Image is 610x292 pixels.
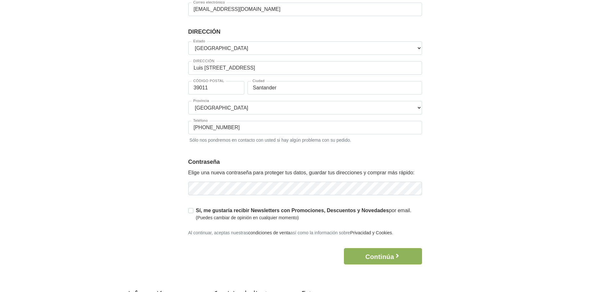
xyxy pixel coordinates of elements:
[196,215,299,220] font: (Puedes cambiar de opinión en cualquier momento)
[193,59,215,63] font: DIRECCIÓN
[193,99,209,103] font: Provincia
[188,61,422,75] input: DIRECCIÓN
[389,208,411,213] font: por email.
[188,3,422,16] input: Correo electrónico
[188,170,415,175] font: Elige una nueva contraseña para proteger tus datos, guardar tus direcciones y comprar más rápido:
[248,230,290,235] a: condiciones de venta
[365,253,394,260] font: Continúa
[188,159,220,165] font: Contraseña
[290,230,350,235] font: así como la información sobre
[392,230,393,235] font: .
[350,230,392,235] a: Privacidad y Cookies
[190,138,351,143] font: Sólo nos pondremos en contacto con usted si hay algún problema con su pedido.
[193,39,205,43] font: Estado
[344,248,422,264] button: Continúa
[188,81,244,95] input: CÓDIGO POSTAL
[248,81,422,95] input: Ciudad
[193,79,224,83] font: CÓDIGO POSTAL
[253,79,265,83] font: Ciudad
[188,29,221,35] font: DIRECCIÓN
[196,208,389,213] font: Sí, me gustaría recibir Newsletters con Promociones, Descuentos y Novedades
[193,119,208,122] font: Teléfono
[193,0,225,4] font: Correo electrónico
[188,230,248,235] font: Al continuar, aceptas nuestras
[188,121,422,134] input: Teléfono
